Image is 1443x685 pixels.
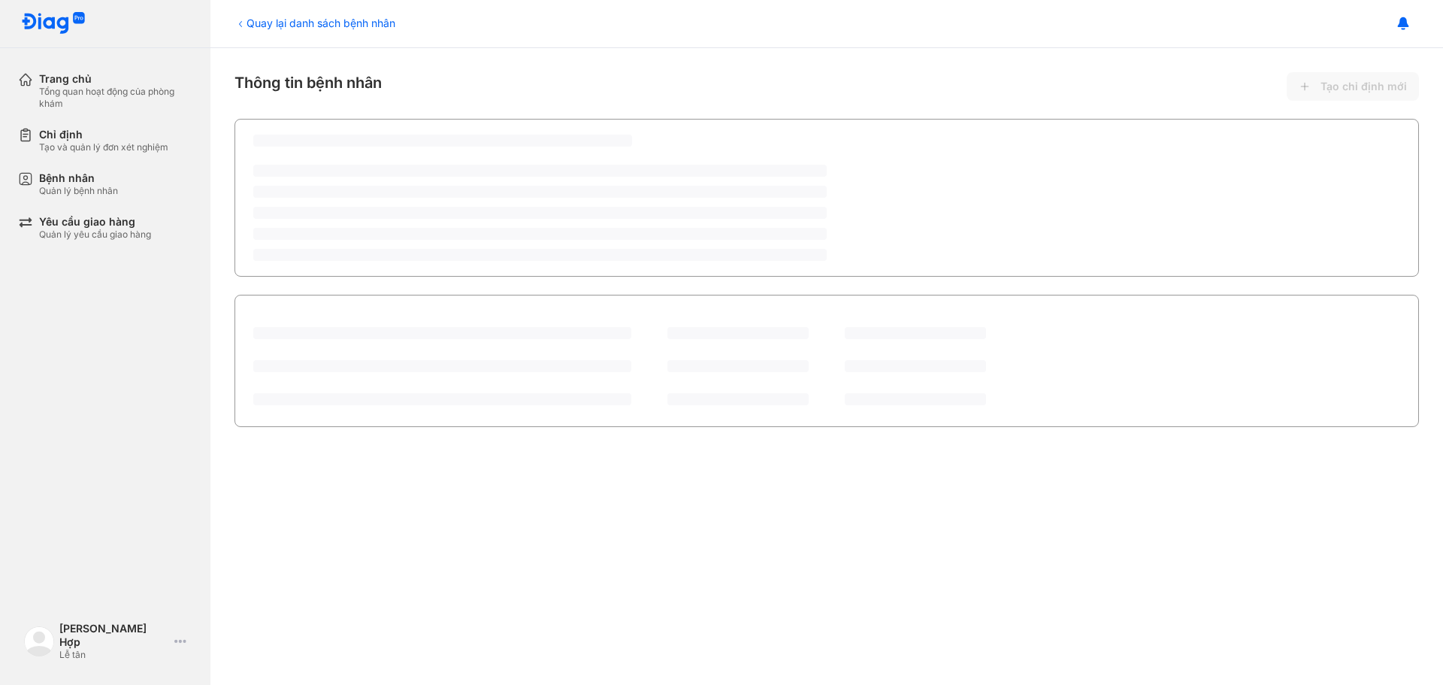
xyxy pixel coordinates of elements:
div: Lễ tân [59,649,168,661]
div: Lịch sử chỉ định [253,309,344,327]
div: Quay lại danh sách bệnh nhân [234,15,395,31]
span: ‌ [845,393,986,405]
div: [PERSON_NAME] Hợp [59,622,168,649]
span: ‌ [253,135,632,147]
div: Tổng quan hoạt động của phòng khám [39,86,192,110]
img: logo [24,626,54,656]
span: ‌ [253,186,827,198]
span: ‌ [253,393,631,405]
div: Bệnh nhân [39,171,118,185]
button: Tạo chỉ định mới [1287,72,1419,101]
span: ‌ [253,249,827,261]
span: ‌ [253,165,827,177]
div: Thông tin bệnh nhân [234,72,1419,101]
div: Chỉ định [39,128,168,141]
div: Tạo và quản lý đơn xét nghiệm [39,141,168,153]
span: ‌ [253,207,827,219]
div: Quản lý bệnh nhân [39,185,118,197]
span: ‌ [253,360,631,372]
span: ‌ [845,360,986,372]
span: ‌ [667,327,809,339]
span: ‌ [253,228,827,240]
div: Yêu cầu giao hàng [39,215,151,229]
div: Trang chủ [39,72,192,86]
span: ‌ [667,393,809,405]
div: Quản lý yêu cầu giao hàng [39,229,151,241]
span: ‌ [253,327,631,339]
span: ‌ [667,360,809,372]
span: ‌ [845,327,986,339]
span: Tạo chỉ định mới [1320,80,1407,93]
img: logo [21,12,86,35]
